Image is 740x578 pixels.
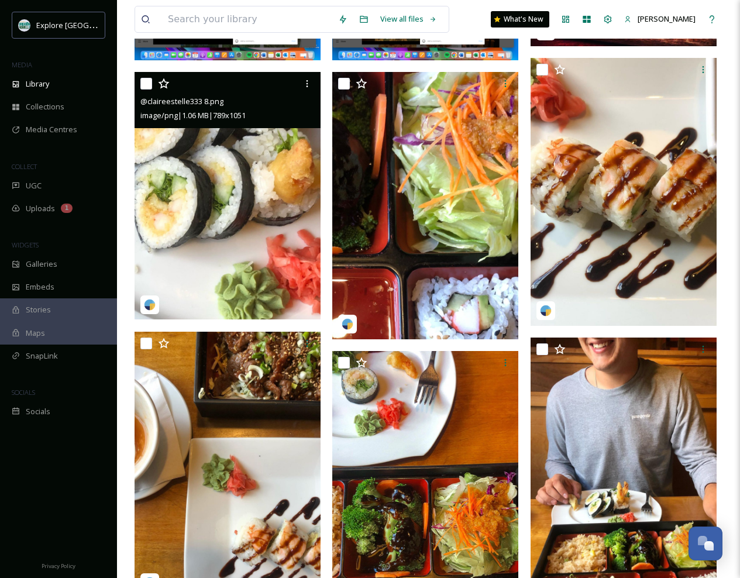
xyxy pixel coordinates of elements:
[42,562,75,570] span: Privacy Policy
[42,558,75,572] a: Privacy Policy
[140,110,246,121] span: image/png | 1.06 MB | 789 x 1051
[26,180,42,191] span: UGC
[19,19,30,31] img: 67e7af72-b6c8-455a-acf8-98e6fe1b68aa.avif
[638,13,696,24] span: [PERSON_NAME]
[332,72,518,339] img: @claireestelle333 7.png
[342,318,353,330] img: snapsea-logo.png
[135,72,321,319] img: @claireestelle333 8.png
[12,60,32,69] span: MEDIA
[26,124,77,135] span: Media Centres
[26,304,51,315] span: Stories
[26,328,45,339] span: Maps
[61,204,73,213] div: 1
[374,8,443,30] a: View all files
[26,350,58,362] span: SnapLink
[26,281,54,293] span: Embeds
[12,240,39,249] span: WIDGETS
[12,388,35,397] span: SOCIALS
[689,527,722,560] button: Open Chat
[618,8,701,30] a: [PERSON_NAME]
[26,78,49,90] span: Library
[144,299,156,311] img: snapsea-logo.png
[140,96,223,106] span: @claireestelle333 8.png
[162,6,332,32] input: Search your library
[26,101,64,112] span: Collections
[26,203,55,214] span: Uploads
[540,305,552,316] img: snapsea-logo.png
[12,162,37,171] span: COLLECT
[36,19,197,30] span: Explore [GEOGRAPHIC_DATA][PERSON_NAME]
[491,11,549,27] a: What's New
[26,406,50,417] span: Socials
[26,259,57,270] span: Galleries
[531,57,717,326] img: @claireestelle333 5.png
